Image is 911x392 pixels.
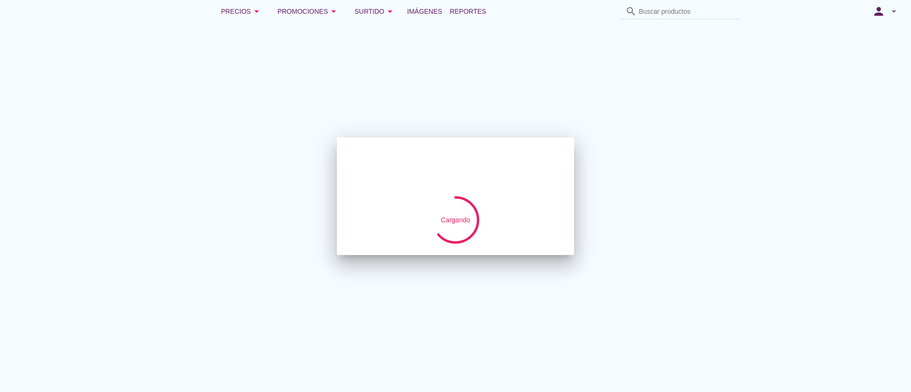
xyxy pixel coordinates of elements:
button: Promociones [270,2,347,21]
button: Surtido [347,2,403,21]
i: arrow_drop_down [384,6,396,17]
div: Cargando [441,215,470,225]
div: Promociones [278,6,340,17]
span: Reportes [450,6,486,17]
a: white-qmatch-logo [11,2,87,21]
i: arrow_drop_down [251,6,262,17]
input: Buscar productos [639,4,734,19]
span: Imágenes [407,6,442,17]
i: search [625,6,637,17]
i: arrow_drop_down [328,6,339,17]
div: Surtido [354,6,396,17]
i: person [869,5,888,18]
a: Reportes [446,2,490,21]
button: Precios [214,2,270,21]
i: arrow_drop_down [888,6,900,17]
div: QMatch logo [348,149,563,196]
a: Imágenes [403,2,446,21]
div: Precios [221,6,262,17]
